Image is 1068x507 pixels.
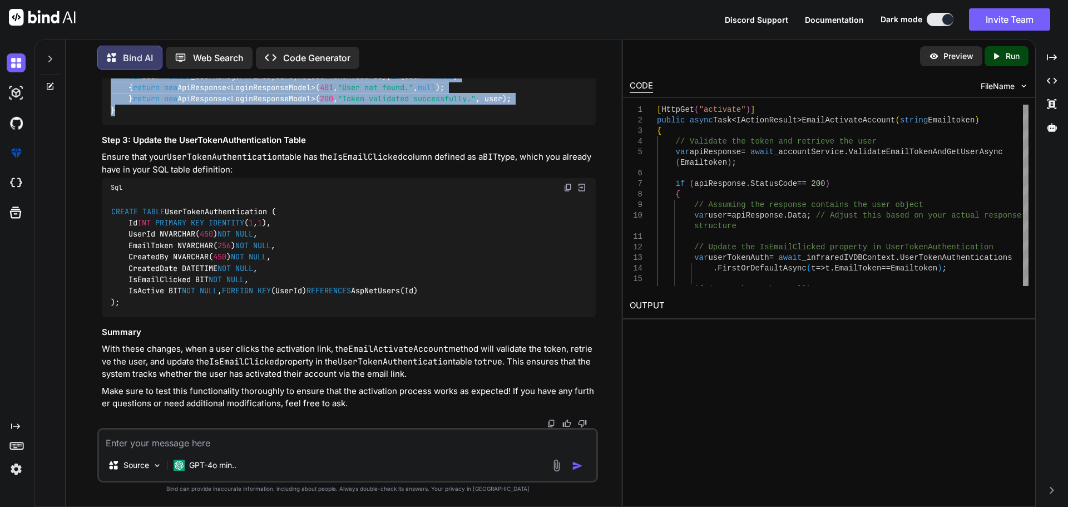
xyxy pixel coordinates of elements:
[881,14,922,25] span: Dark mode
[694,211,708,220] span: var
[680,158,727,167] span: Emailtoken
[745,105,750,114] span: )
[174,460,185,471] img: GPT-4o mini
[815,211,1021,220] span: // Adjust this based on your actual response
[805,14,864,26] button: Documentation
[630,168,642,179] div: 6
[807,264,811,273] span: (
[689,116,713,125] span: async
[7,460,26,479] img: settings
[9,9,76,26] img: Bind AI
[805,15,864,24] span: Documentation
[928,243,993,252] span: Authentication
[7,83,26,102] img: darkAi-studio
[391,71,400,81] span: if
[193,51,244,65] p: Web Search
[169,71,191,81] span: await
[630,210,642,221] div: 10
[675,179,685,188] span: if
[111,206,165,216] span: CREATE TABLE
[338,94,476,104] span: "Token validated successfully."
[630,284,642,295] div: 16
[630,136,642,147] div: 4
[736,116,797,125] span: IActionResult
[102,134,596,147] h3: Step 3: Update the UserTokenAuthentication Table
[630,115,642,126] div: 2
[249,218,253,228] span: 1
[222,286,271,296] span: FOREIGN KEY
[630,105,642,115] div: 1
[943,51,973,62] p: Preview
[657,105,661,114] span: [
[848,147,1002,156] span: ValidateEmailTokenAndGetUserAsync
[348,343,448,355] code: EmailActivateAccount
[123,51,153,65] p: Bind AI
[694,243,928,252] span: // Update the IsEmailClicked property in UserToken
[750,105,755,114] span: ]
[708,211,727,220] span: user
[111,183,122,192] span: Sql
[577,183,587,193] img: Open in Browser
[694,105,699,114] span: (
[630,200,642,210] div: 9
[807,285,811,294] span: )
[306,286,351,296] span: REFERENCES
[937,264,942,273] span: )
[825,264,829,273] span: t
[630,263,642,274] div: 14
[928,116,975,125] span: Emailtoken
[102,326,596,339] h3: Summary
[797,179,807,188] span: ==
[209,218,244,228] span: IDENTITY
[969,8,1050,31] button: Invite Team
[217,263,253,273] span: NOT NULL
[981,81,1015,92] span: FileName
[750,147,774,156] span: await
[689,179,694,188] span: (
[152,461,162,470] img: Pick Models
[788,211,807,220] span: Data
[155,218,204,228] span: PRIMARY KEY
[745,179,750,188] span: .
[797,116,802,125] span: >
[694,179,745,188] span: apiResponse
[630,179,642,189] div: 7
[725,15,788,24] span: Discord Support
[718,264,807,273] span: FirstOrDefaultAsync
[825,179,829,188] span: )
[661,105,694,114] span: HttpGet
[694,285,704,294] span: if
[578,419,587,428] img: dislike
[689,147,740,156] span: apiResponse
[1006,51,1020,62] p: Run
[731,211,783,220] span: apiResponse
[209,274,244,284] span: NOT NULL
[123,460,149,471] p: Source
[630,80,653,93] div: CODE
[630,147,642,157] div: 5
[320,82,333,92] span: 401
[630,274,642,284] div: 15
[231,252,266,262] span: NOT NULL
[788,285,807,294] span: null
[675,158,680,167] span: (
[137,218,151,228] span: INT
[675,190,680,199] span: {
[102,343,596,381] p: With these changes, when a user clicks the activation link, the method will validate the token, r...
[630,253,642,263] div: 13
[630,126,642,136] div: 3
[7,53,26,72] img: darkChat
[102,385,596,410] p: Make sure to test this functionality thoroughly to ensure that the activation process works as ex...
[483,151,498,163] code: BIT
[774,285,783,294] span: !=
[929,51,939,61] img: preview
[7,174,26,193] img: cloudideIcon
[623,293,1035,319] h2: OUTPUT
[258,218,262,228] span: 1
[547,419,556,428] img: copy
[630,242,642,253] div: 12
[657,116,685,125] span: public
[164,82,177,92] span: new
[725,14,788,26] button: Discord Support
[699,105,745,114] span: "activate"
